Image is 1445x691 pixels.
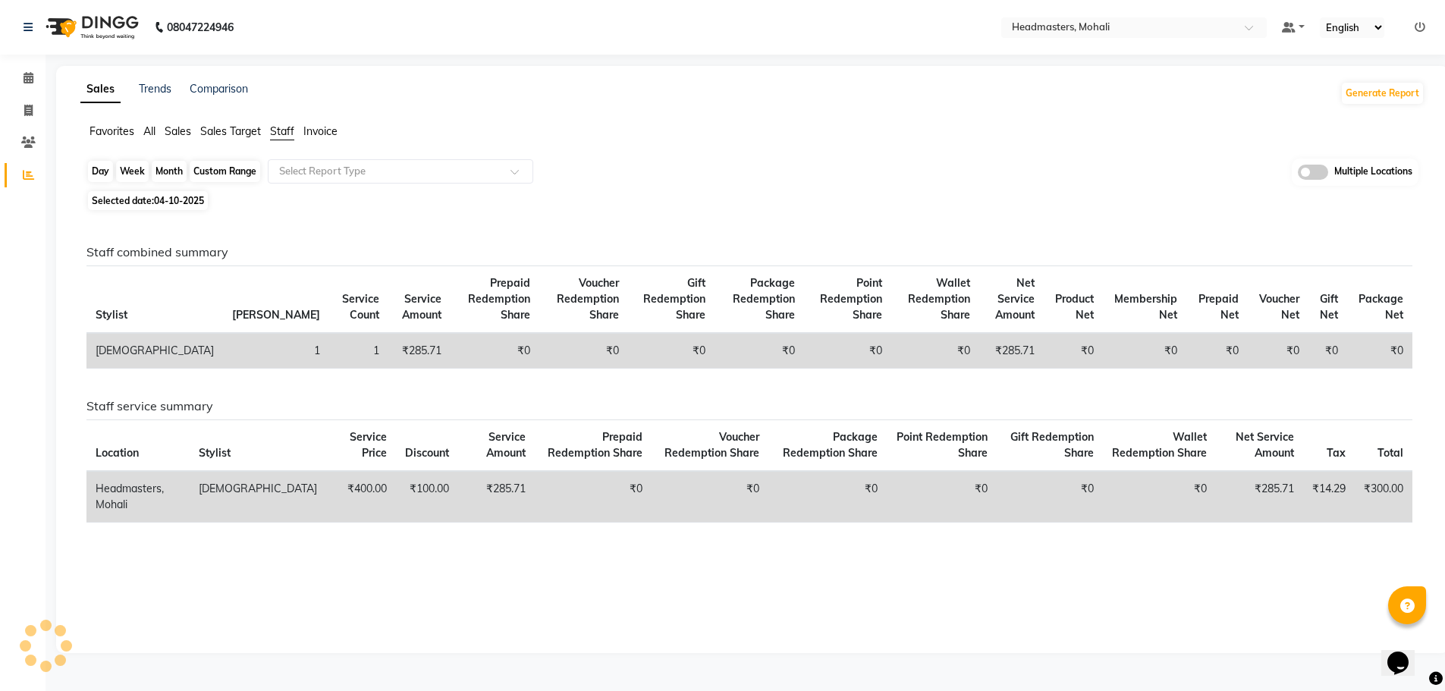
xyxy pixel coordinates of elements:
[643,276,705,322] span: Gift Redemption Share
[1334,165,1412,180] span: Multiple Locations
[190,161,260,182] div: Custom Range
[80,76,121,103] a: Sales
[154,195,204,206] span: 04-10-2025
[88,191,208,210] span: Selected date:
[458,471,535,523] td: ₹285.71
[96,446,139,460] span: Location
[88,161,113,182] div: Day
[190,471,326,523] td: [DEMOGRAPHIC_DATA]
[535,471,652,523] td: ₹0
[96,308,127,322] span: Stylist
[628,333,715,369] td: ₹0
[139,82,171,96] a: Trends
[90,124,134,138] span: Favorites
[486,430,526,460] span: Service Amount
[997,471,1103,523] td: ₹0
[86,399,1412,413] h6: Staff service summary
[388,333,451,369] td: ₹285.71
[152,161,187,182] div: Month
[768,471,887,523] td: ₹0
[1103,471,1217,523] td: ₹0
[116,161,149,182] div: Week
[86,333,223,369] td: [DEMOGRAPHIC_DATA]
[402,292,441,322] span: Service Amount
[1342,83,1423,104] button: Generate Report
[232,308,320,322] span: [PERSON_NAME]
[652,471,768,523] td: ₹0
[995,276,1035,322] span: Net Service Amount
[350,430,387,460] span: Service Price
[804,333,891,369] td: ₹0
[715,333,804,369] td: ₹0
[891,333,979,369] td: ₹0
[405,446,449,460] span: Discount
[897,430,988,460] span: Point Redemption Share
[1259,292,1299,322] span: Voucher Net
[557,276,619,322] span: Voucher Redemption Share
[664,430,759,460] span: Voucher Redemption Share
[1186,333,1247,369] td: ₹0
[979,333,1044,369] td: ₹285.71
[199,446,231,460] span: Stylist
[396,471,458,523] td: ₹100.00
[887,471,997,523] td: ₹0
[820,276,882,322] span: Point Redemption Share
[200,124,261,138] span: Sales Target
[1327,446,1346,460] span: Tax
[908,276,970,322] span: Wallet Redemption Share
[1355,471,1412,523] td: ₹300.00
[451,333,539,369] td: ₹0
[86,471,190,523] td: Headmasters, Mohali
[39,6,143,49] img: logo
[733,276,795,322] span: Package Redemption Share
[1236,430,1294,460] span: Net Service Amount
[1248,333,1308,369] td: ₹0
[190,82,248,96] a: Comparison
[1308,333,1347,369] td: ₹0
[1381,630,1430,676] iframe: chat widget
[468,276,530,322] span: Prepaid Redemption Share
[1114,292,1177,322] span: Membership Net
[1347,333,1412,369] td: ₹0
[1055,292,1094,322] span: Product Net
[223,333,329,369] td: 1
[1359,292,1403,322] span: Package Net
[539,333,628,369] td: ₹0
[342,292,379,322] span: Service Count
[1303,471,1355,523] td: ₹14.29
[143,124,155,138] span: All
[303,124,338,138] span: Invoice
[1198,292,1239,322] span: Prepaid Net
[270,124,294,138] span: Staff
[1216,471,1303,523] td: ₹285.71
[1103,333,1186,369] td: ₹0
[1377,446,1403,460] span: Total
[167,6,234,49] b: 08047224946
[1010,430,1094,460] span: Gift Redemption Share
[329,333,388,369] td: 1
[86,245,1412,259] h6: Staff combined summary
[326,471,396,523] td: ₹400.00
[1320,292,1338,322] span: Gift Net
[1044,333,1103,369] td: ₹0
[165,124,191,138] span: Sales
